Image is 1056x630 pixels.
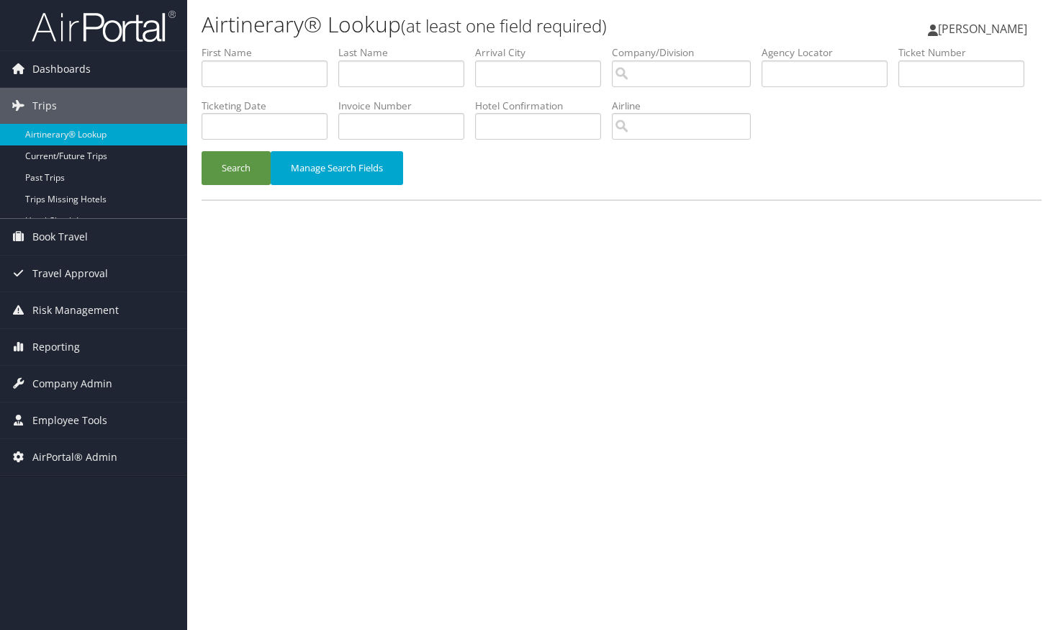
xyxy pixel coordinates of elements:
[202,151,271,185] button: Search
[475,99,612,113] label: Hotel Confirmation
[928,7,1042,50] a: [PERSON_NAME]
[938,21,1027,37] span: [PERSON_NAME]
[32,439,117,475] span: AirPortal® Admin
[271,151,403,185] button: Manage Search Fields
[475,45,612,60] label: Arrival City
[202,9,762,40] h1: Airtinerary® Lookup
[32,51,91,87] span: Dashboards
[32,329,80,365] span: Reporting
[898,45,1035,60] label: Ticket Number
[32,219,88,255] span: Book Travel
[32,366,112,402] span: Company Admin
[32,9,176,43] img: airportal-logo.png
[338,45,475,60] label: Last Name
[202,99,338,113] label: Ticketing Date
[401,14,607,37] small: (at least one field required)
[612,99,762,113] label: Airline
[338,99,475,113] label: Invoice Number
[612,45,762,60] label: Company/Division
[32,292,119,328] span: Risk Management
[32,402,107,438] span: Employee Tools
[202,45,338,60] label: First Name
[762,45,898,60] label: Agency Locator
[32,256,108,292] span: Travel Approval
[32,88,57,124] span: Trips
